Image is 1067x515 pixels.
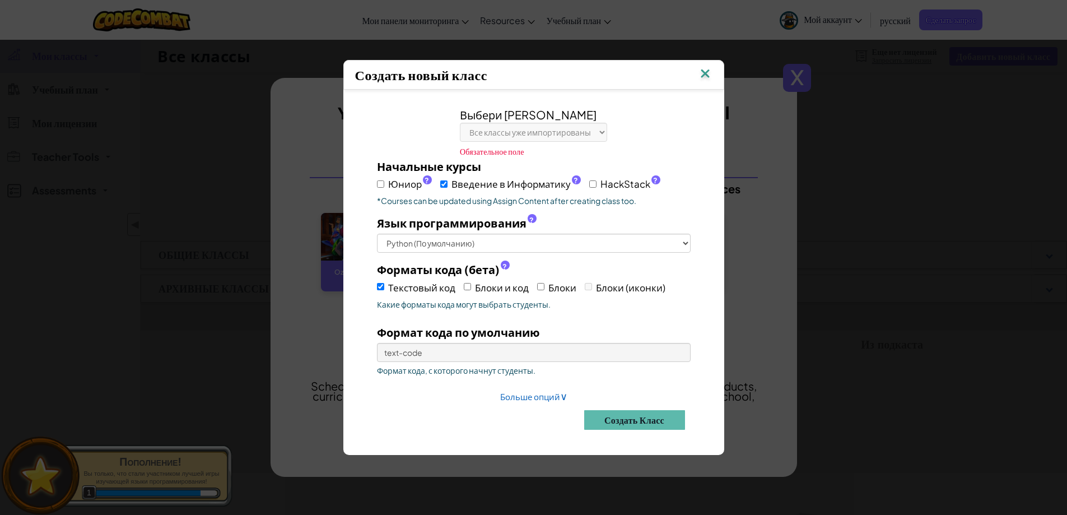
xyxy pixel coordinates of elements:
p: *Courses can be updated using Assign Content after creating class too. [377,195,691,206]
input: HackStack? [589,180,597,188]
a: Больше опций [500,391,567,402]
input: Введение в Информатику? [440,180,448,188]
span: ? [574,176,578,185]
label: Начальные курсы [377,158,481,174]
span: ∨ [560,389,567,402]
span: Формат кода, с которого начнут студенты. [377,365,691,376]
span: Блоки и код [475,281,529,294]
span: Текстовый код [388,281,455,294]
span: Юниор [388,176,432,192]
button: Создать класс [584,410,685,430]
input: Блоки (иконки) [585,283,592,290]
div: Выбери [PERSON_NAME] [460,106,607,158]
span: ? [502,262,507,271]
span: Блоки (иконки) [596,281,665,294]
span: ? [529,216,534,225]
span: Обязательное поле [460,147,524,156]
span: ? [425,176,429,185]
span: Формат кода по умолчанию [377,325,540,339]
span: Язык программирования [377,215,526,231]
input: Блоки и код [464,283,471,290]
span: Создать новый класс [355,66,488,83]
span: ? [653,176,658,185]
img: IconClose.svg [698,66,712,83]
span: Введение в Информатику [451,176,581,192]
span: Блоки [548,281,576,294]
input: Блоки [537,283,544,290]
input: Юниор? [377,180,384,188]
span: Какие форматы кода могут выбрать студенты. [377,299,691,310]
span: Форматы кода (бета) [377,261,500,277]
input: Текстовый код [377,283,384,290]
span: HackStack [600,176,660,192]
